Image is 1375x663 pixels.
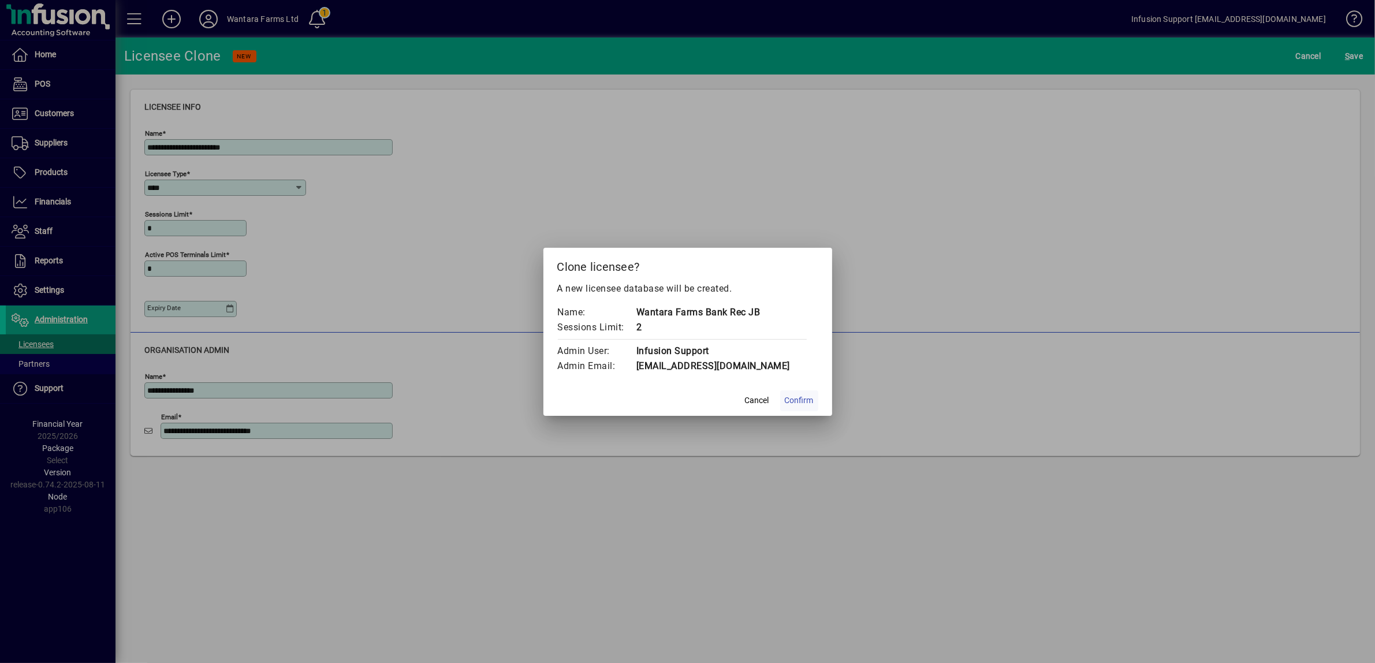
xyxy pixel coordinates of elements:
[557,305,636,320] td: Name:
[780,390,818,411] button: Confirm
[739,390,776,411] button: Cancel
[557,359,636,374] td: Admin Email:
[785,394,814,407] span: Confirm
[745,394,769,407] span: Cancel
[557,344,636,359] td: Admin User:
[636,305,818,320] td: Wantara Farms Bank Rec JB
[636,322,642,333] span: 2
[636,359,818,374] td: [EMAIL_ADDRESS][DOMAIN_NAME]
[636,344,818,359] td: Infusion Support
[543,248,832,281] h2: Clone licensee?
[557,320,636,335] td: Sessions Limit:
[557,282,818,296] p: A new licensee database will be created.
